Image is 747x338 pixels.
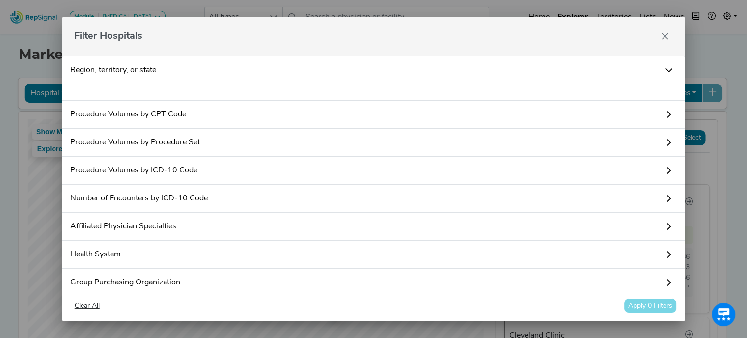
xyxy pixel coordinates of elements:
[62,241,685,269] a: Health System
[62,157,685,185] a: Procedure Volumes by ICD-10 Code
[62,84,685,101] div: Region, territory, or state
[62,269,685,297] a: Group Purchasing Organization
[74,29,142,44] span: Filter Hospitals
[62,101,685,129] a: Procedure Volumes by CPT Code
[62,56,685,84] a: Region, territory, or state
[657,28,673,44] button: Close
[62,129,685,157] a: Procedure Volumes by Procedure Set
[62,213,685,241] a: Affiliated Physician Specialties
[70,298,104,313] button: Clear All
[62,185,685,213] a: Number of Encounters by ICD-10 Code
